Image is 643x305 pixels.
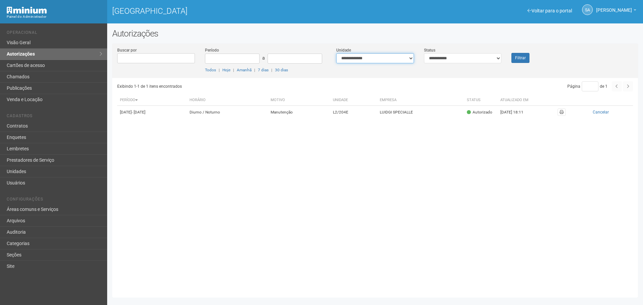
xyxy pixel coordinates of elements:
span: Silvio Anjos [596,1,632,13]
th: Horário [187,95,268,106]
a: Todos [205,68,216,72]
label: Status [424,47,435,53]
h1: [GEOGRAPHIC_DATA] [112,7,370,15]
label: Unidade [336,47,351,53]
td: L2/204E [330,106,377,119]
th: Status [464,95,498,106]
img: Minium [7,7,47,14]
span: | [254,68,255,72]
div: Painel do Administrador [7,14,102,20]
th: Período [117,95,187,106]
a: [PERSON_NAME] [596,8,636,14]
h2: Autorizações [112,28,638,39]
a: SA [582,4,593,15]
span: Página de 1 [567,84,608,89]
td: [DATE] [117,106,187,119]
button: Filtrar [511,53,529,63]
div: Exibindo 1-1 de 1 itens encontrados [117,81,373,91]
th: Motivo [268,95,330,106]
span: | [271,68,272,72]
span: | [219,68,220,72]
td: Manutenção [268,106,330,119]
a: 7 dias [258,68,269,72]
a: Amanhã [237,68,252,72]
span: - [DATE] [132,110,145,115]
td: Diurno / Noturno [187,106,268,119]
td: [DATE] 18:11 [498,106,534,119]
span: a [262,55,265,61]
li: Operacional [7,30,102,37]
div: Autorizado [467,109,492,115]
li: Cadastros [7,113,102,121]
li: Configurações [7,197,102,204]
a: Voltar para o portal [527,8,572,13]
td: LUIDGI SPECIALLE [377,106,464,119]
span: | [233,68,234,72]
th: Unidade [330,95,377,106]
th: Atualizado em [498,95,534,106]
th: Empresa [377,95,464,106]
label: Buscar por [117,47,137,53]
a: 30 dias [275,68,288,72]
button: Cancelar [571,108,630,116]
label: Período [205,47,219,53]
a: Hoje [222,68,230,72]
